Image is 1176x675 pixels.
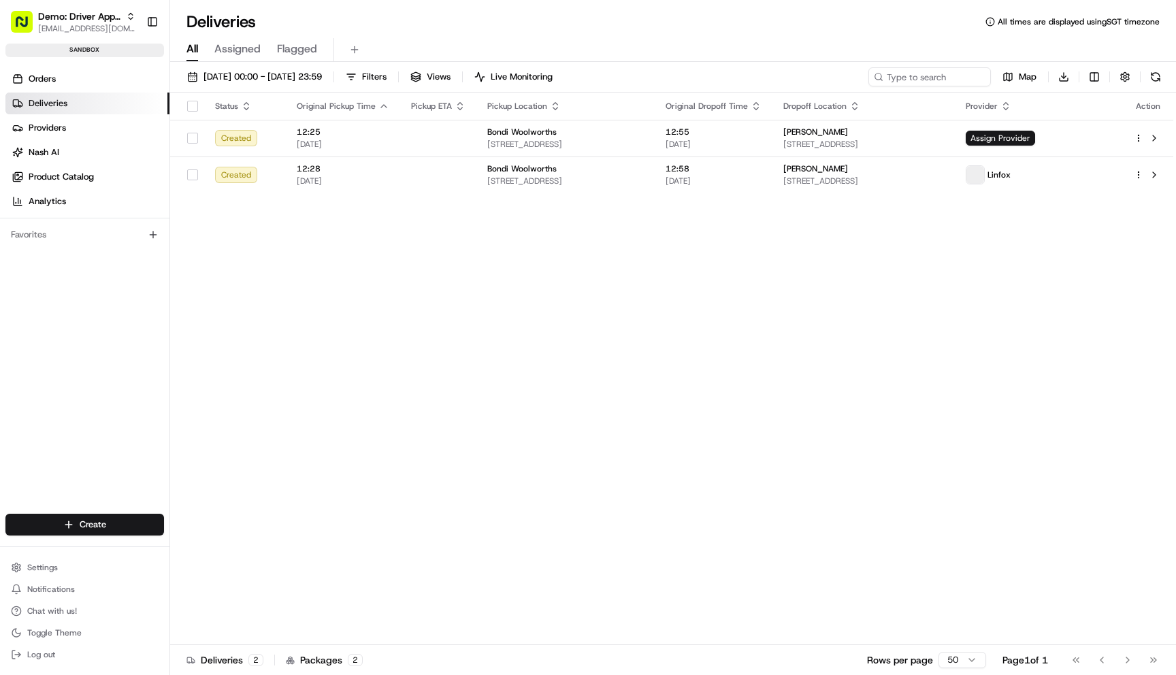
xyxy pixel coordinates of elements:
[38,23,135,34] button: [EMAIL_ADDRESS][DOMAIN_NAME]
[27,649,55,660] span: Log out
[5,645,164,664] button: Log out
[427,71,451,83] span: Views
[783,101,847,112] span: Dropoff Location
[297,101,376,112] span: Original Pickup Time
[29,171,94,183] span: Product Catalog
[38,10,120,23] button: Demo: Driver App APAC
[5,602,164,621] button: Chat with us!
[491,71,553,83] span: Live Monitoring
[5,166,169,188] a: Product Catalog
[203,71,322,83] span: [DATE] 00:00 - [DATE] 23:59
[5,558,164,577] button: Settings
[5,191,169,212] a: Analytics
[5,117,169,139] a: Providers
[966,131,1035,146] span: Assign Provider
[1134,101,1162,112] div: Action
[5,514,164,536] button: Create
[666,127,762,137] span: 12:55
[27,606,77,616] span: Chat with us!
[80,518,106,531] span: Create
[186,653,263,667] div: Deliveries
[487,127,557,137] span: Bondi Woolworths
[487,163,557,174] span: Bondi Woolworths
[468,67,559,86] button: Live Monitoring
[286,653,363,667] div: Packages
[27,627,82,638] span: Toggle Theme
[297,127,389,137] span: 12:25
[348,654,363,666] div: 2
[186,11,256,33] h1: Deliveries
[5,68,169,90] a: Orders
[27,584,75,595] span: Notifications
[186,41,198,57] span: All
[5,580,164,599] button: Notifications
[1002,653,1048,667] div: Page 1 of 1
[362,71,387,83] span: Filters
[783,163,848,174] span: [PERSON_NAME]
[29,73,56,85] span: Orders
[404,67,457,86] button: Views
[987,169,1011,180] span: Linfox
[29,146,59,159] span: Nash AI
[340,67,393,86] button: Filters
[666,163,762,174] span: 12:58
[783,176,944,186] span: [STREET_ADDRESS]
[783,127,848,137] span: [PERSON_NAME]
[487,101,547,112] span: Pickup Location
[181,67,328,86] button: [DATE] 00:00 - [DATE] 23:59
[5,623,164,642] button: Toggle Theme
[248,654,263,666] div: 2
[487,139,644,150] span: [STREET_ADDRESS]
[998,16,1160,27] span: All times are displayed using SGT timezone
[29,122,66,134] span: Providers
[297,176,389,186] span: [DATE]
[487,176,644,186] span: [STREET_ADDRESS]
[29,97,67,110] span: Deliveries
[783,139,944,150] span: [STREET_ADDRESS]
[5,5,141,38] button: Demo: Driver App APAC[EMAIL_ADDRESS][DOMAIN_NAME]
[666,139,762,150] span: [DATE]
[867,653,933,667] p: Rows per page
[868,67,991,86] input: Type to search
[966,101,998,112] span: Provider
[5,93,169,114] a: Deliveries
[29,195,66,208] span: Analytics
[297,139,389,150] span: [DATE]
[297,163,389,174] span: 12:28
[215,101,238,112] span: Status
[214,41,261,57] span: Assigned
[996,67,1043,86] button: Map
[27,562,58,573] span: Settings
[277,41,317,57] span: Flagged
[5,44,164,57] div: sandbox
[411,101,452,112] span: Pickup ETA
[666,176,762,186] span: [DATE]
[1146,67,1165,86] button: Refresh
[1019,71,1036,83] span: Map
[5,224,164,246] div: Favorites
[666,101,748,112] span: Original Dropoff Time
[5,142,169,163] a: Nash AI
